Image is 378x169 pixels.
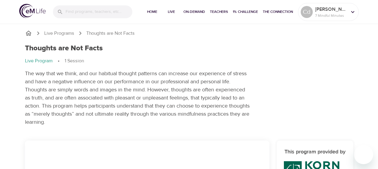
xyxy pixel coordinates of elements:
[263,9,293,15] span: The Connection
[25,30,353,37] nav: breadcrumb
[19,4,46,18] img: logo
[354,145,373,164] iframe: Button to launch messaging window
[145,9,159,15] span: Home
[210,9,228,15] span: Teachers
[315,13,347,18] p: 7 Mindful Minutes
[164,9,179,15] span: Live
[25,58,353,65] nav: breadcrumb
[284,148,346,156] h6: This program provided by
[86,30,135,37] p: Thoughts are Not Facts
[315,6,347,13] p: [PERSON_NAME] de la P
[233,9,258,15] span: 1% Challenge
[25,44,103,53] h1: Thoughts are Not Facts
[301,6,313,18] div: Cd
[44,30,74,37] a: Live Programs
[66,5,132,18] input: Find programs, teachers, etc...
[183,9,205,15] span: On-Demand
[25,58,53,64] p: Live Program
[25,70,250,126] p: The way that we think, and our habitual thought patterns can increase our experience of stress an...
[65,58,84,64] p: 1 Session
